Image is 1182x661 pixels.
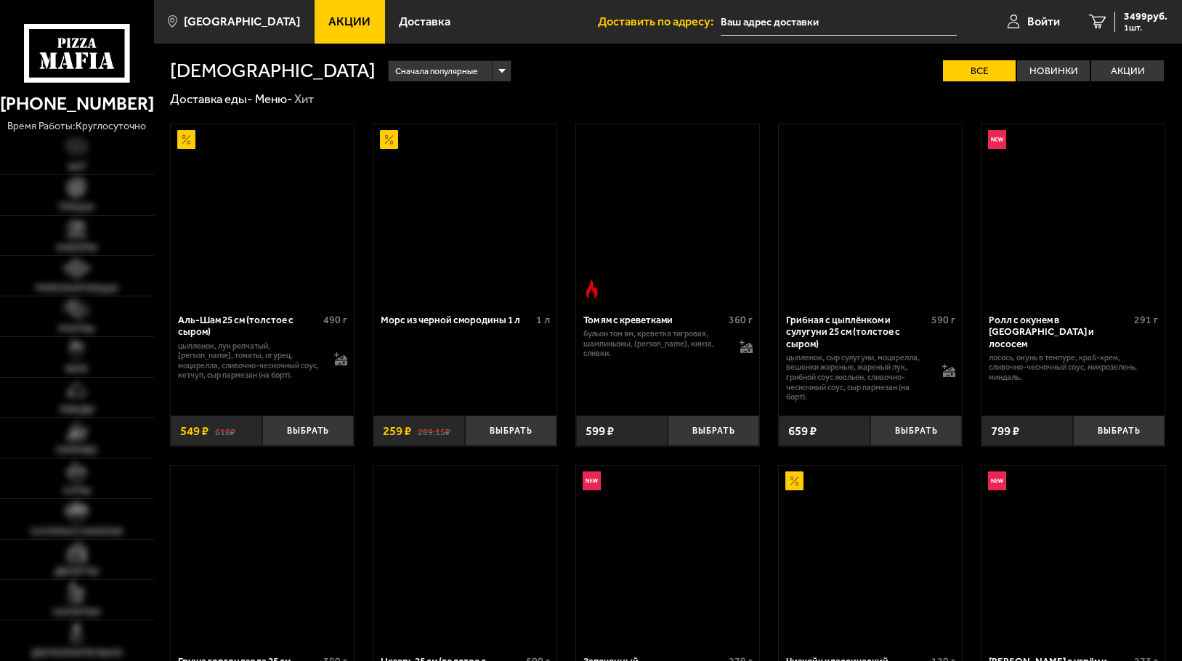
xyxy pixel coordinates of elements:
[870,415,962,446] button: Выбрать
[178,341,322,381] p: цыпленок, лук репчатый, [PERSON_NAME], томаты, огурец, моцарелла, сливочно-чесночный соус, кетчуп...
[785,471,803,490] img: Акционный
[59,324,94,334] span: Роллы
[721,9,957,36] input: Ваш адрес доставки
[373,124,556,304] a: АкционныйМорс из черной смородины 1 л
[60,405,94,415] span: Обеды
[729,314,753,326] span: 360 г
[598,16,721,28] span: Доставить по адресу:
[576,466,759,646] a: НовинкаЗапеченный ролл Гурмэ с лососем и угрём
[171,466,354,646] a: Груша горгондзола 25 см (толстое с сыром)
[65,364,88,374] span: WOK
[536,314,550,326] span: 1 л
[323,314,347,326] span: 490 г
[981,124,1165,304] a: НовинкаРолл с окунем в темпуре и лососем
[779,124,962,304] a: Грибная с цыплёнком и сулугуни 25 см (толстое с сыром)
[59,202,94,212] span: Пицца
[583,280,601,298] img: Острое блюдо
[56,243,97,253] span: Наборы
[31,648,123,658] span: Дополнительно
[989,314,1130,349] div: Ролл с окунем в [GEOGRAPHIC_DATA] и лососем
[981,466,1165,646] a: НовинкаРолл Калипсо с угрём и креветкой
[583,314,725,325] div: Том ям с креветками
[328,16,371,28] span: Акции
[56,445,97,455] span: Горячее
[786,314,928,349] div: Грибная с цыплёнком и сулугуни 25 см (толстое с сыром)
[395,60,477,83] span: Сначала популярные
[68,162,86,172] span: Хит
[779,466,962,646] a: АкционныйЧизкейк классический
[989,353,1158,383] p: лосось, окунь в темпуре, краб-крем, сливочно-чесночный соус, микрозелень, миндаль.
[262,415,354,446] button: Выбрать
[1073,415,1165,446] button: Выбрать
[31,527,123,537] span: Салаты и закуски
[988,471,1006,490] img: Новинка
[1124,23,1167,32] span: 1 шт.
[184,16,300,28] span: [GEOGRAPHIC_DATA]
[180,425,209,437] span: 549 ₽
[586,425,614,437] span: 599 ₽
[294,91,314,107] div: Хит
[988,130,1006,148] img: Новинка
[53,607,100,617] span: Напитки
[255,92,292,106] a: Меню-
[380,130,398,148] img: Акционный
[583,329,727,359] p: бульон том ям, креветка тигровая, шампиньоны, [PERSON_NAME], кинза, сливки.
[399,16,450,28] span: Доставка
[381,314,533,325] div: Морс из черной смородины 1 л
[171,124,354,304] a: АкционныйАль-Шам 25 см (толстое с сыром)
[583,471,601,490] img: Новинка
[991,425,1019,437] span: 799 ₽
[418,425,450,437] s: 289.15 ₽
[1091,60,1164,82] label: Акции
[1124,12,1167,22] span: 3499 руб.
[215,425,235,437] s: 618 ₽
[54,567,99,577] span: Десерты
[786,353,930,402] p: цыпленок, сыр сулугуни, моцарелла, вешенки жареные, жареный лук, грибной соус Жюльен, сливочно-че...
[383,425,411,437] span: 259 ₽
[63,486,91,496] span: Супы
[668,415,759,446] button: Выбрать
[1134,314,1158,326] span: 291 г
[465,415,556,446] button: Выбрать
[943,60,1016,82] label: Все
[931,314,955,326] span: 590 г
[788,425,817,437] span: 659 ₽
[170,92,252,106] a: Доставка еды-
[178,314,320,338] div: Аль-Шам 25 см (толстое с сыром)
[177,130,195,148] img: Акционный
[1027,16,1060,28] span: Войти
[36,283,118,293] span: Римская пицца
[1017,60,1090,82] label: Новинки
[170,61,376,81] h1: [DEMOGRAPHIC_DATA]
[373,466,556,646] a: Цезарь 25 см (толстое с сыром)
[576,124,759,304] a: Острое блюдоТом ям с креветками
